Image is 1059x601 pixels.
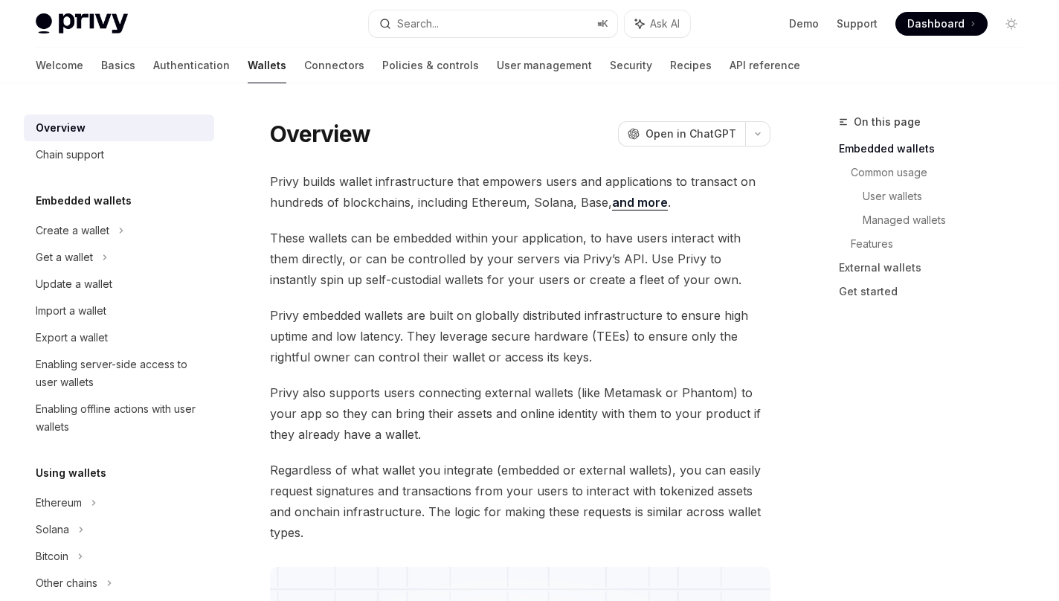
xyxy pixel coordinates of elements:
div: Ethereum [36,494,82,512]
a: Enabling offline actions with user wallets [24,396,214,440]
div: Chain support [36,146,104,164]
a: Get started [839,280,1035,303]
div: Enabling server-side access to user wallets [36,356,205,391]
span: On this page [854,113,921,131]
h5: Embedded wallets [36,192,132,210]
a: Welcome [36,48,83,83]
span: Ask AI [650,16,680,31]
a: Features [851,232,1035,256]
a: Demo [789,16,819,31]
button: Toggle dark mode [1000,12,1023,36]
div: Overview [36,119,86,137]
div: Solana [36,521,69,539]
span: Dashboard [907,16,965,31]
span: Privy embedded wallets are built on globally distributed infrastructure to ensure high uptime and... [270,305,770,367]
a: Security [610,48,652,83]
a: User management [497,48,592,83]
div: Search... [397,15,439,33]
span: Open in ChatGPT [646,126,736,141]
a: Import a wallet [24,298,214,324]
a: Recipes [670,48,712,83]
a: Export a wallet [24,324,214,351]
a: User wallets [863,184,1035,208]
a: Wallets [248,48,286,83]
div: Bitcoin [36,547,68,565]
div: Create a wallet [36,222,109,240]
h5: Using wallets [36,464,106,482]
span: Regardless of what wallet you integrate (embedded or external wallets), you can easily request si... [270,460,770,543]
a: API reference [730,48,800,83]
a: Overview [24,115,214,141]
a: Basics [101,48,135,83]
a: Connectors [304,48,364,83]
a: Chain support [24,141,214,168]
a: Authentication [153,48,230,83]
div: Other chains [36,574,97,592]
img: light logo [36,13,128,34]
a: Update a wallet [24,271,214,298]
div: Update a wallet [36,275,112,293]
div: Export a wallet [36,329,108,347]
a: Dashboard [895,12,988,36]
a: Support [837,16,878,31]
a: Enabling server-side access to user wallets [24,351,214,396]
span: Privy builds wallet infrastructure that empowers users and applications to transact on hundreds o... [270,171,770,213]
a: Embedded wallets [839,137,1035,161]
button: Ask AI [625,10,690,37]
a: Common usage [851,161,1035,184]
a: External wallets [839,256,1035,280]
button: Open in ChatGPT [618,121,745,147]
a: and more [612,195,668,210]
span: These wallets can be embedded within your application, to have users interact with them directly,... [270,228,770,290]
a: Policies & controls [382,48,479,83]
h1: Overview [270,120,370,147]
span: Privy also supports users connecting external wallets (like Metamask or Phantom) to your app so t... [270,382,770,445]
div: Import a wallet [36,302,106,320]
div: Enabling offline actions with user wallets [36,400,205,436]
div: Get a wallet [36,248,93,266]
span: ⌘ K [597,18,608,30]
button: Search...⌘K [369,10,617,37]
a: Managed wallets [863,208,1035,232]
